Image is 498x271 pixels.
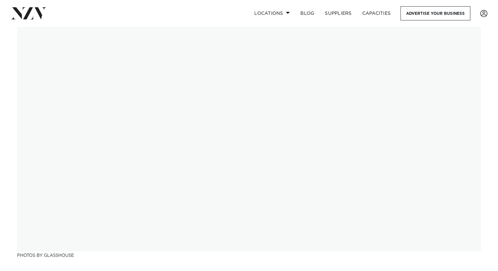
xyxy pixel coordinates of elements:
h3: Photos by Glasshouse [17,252,481,258]
a: Locations [249,6,295,20]
a: Advertise your business [401,6,470,20]
img: nzv-logo.png [11,7,46,19]
a: Capacities [357,6,396,20]
a: BLOG [295,6,319,20]
a: SUPPLIERS [319,6,357,20]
